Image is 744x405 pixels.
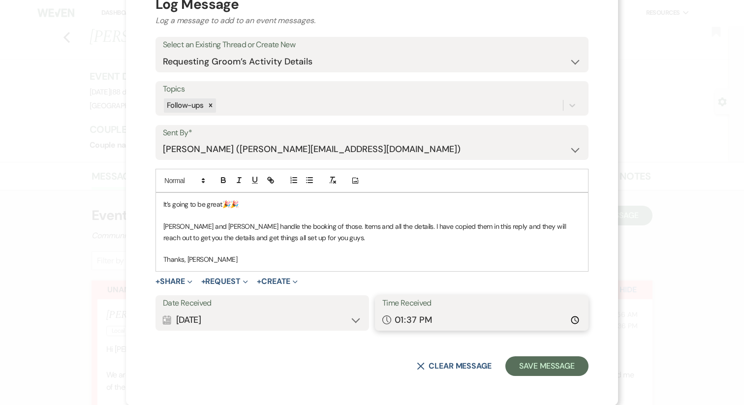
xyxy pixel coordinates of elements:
label: Date Received [163,296,362,311]
p: Thanks, [PERSON_NAME] [163,254,581,265]
p: It’s going to be great🎉🎉 [163,199,581,210]
button: Clear message [417,362,492,370]
button: Save Message [505,356,589,376]
button: Share [155,278,192,285]
label: Time Received [382,296,581,311]
button: Create [257,278,298,285]
span: + [201,278,206,285]
label: Sent By* [163,126,581,140]
label: Select an Existing Thread or Create New [163,38,581,52]
label: Topics [163,82,581,96]
div: [DATE] [163,311,362,330]
div: Follow-ups [164,98,205,113]
span: + [257,278,261,285]
p: [PERSON_NAME] and [PERSON_NAME] handle the booking of those. Items and all the details. I have co... [163,221,581,243]
span: + [155,278,160,285]
button: Request [201,278,248,285]
p: Log a message to add to an event messages. [155,15,589,27]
